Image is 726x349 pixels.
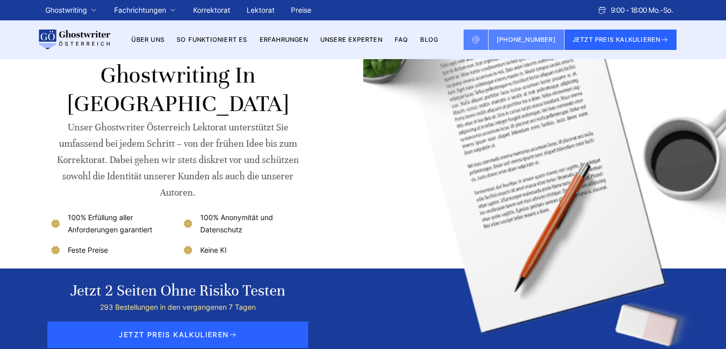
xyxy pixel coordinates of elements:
[37,30,111,50] img: logo wirschreiben
[291,6,311,14] a: Preise
[182,244,307,256] li: Keine KI
[497,36,556,43] span: [PHONE_NUMBER]
[182,211,307,236] li: 100% Anonymität und Datenschutz
[193,6,230,14] a: Korrektorat
[611,4,673,16] span: 9:00 - 18:00 Mo.-So.
[177,36,248,43] a: So funktioniert es
[49,119,307,201] div: Unser Ghostwriter Österreich Lektorat unterstützt Sie umfassend bei jedem Schritt – von der frühe...
[420,36,438,43] a: BLOG
[131,36,165,43] a: Über uns
[114,4,166,16] a: Fachrichtungen
[47,321,308,348] span: JETZT PREIS KALKULIEREN
[45,4,87,16] a: Ghostwriting
[49,244,174,256] li: Feste Preise
[70,281,285,301] div: Jetzt 2 Seiten ohne Risiko testen
[247,6,275,14] a: Lektorat
[320,36,383,43] a: Unsere Experten
[182,244,194,256] img: Keine KI
[598,6,607,14] img: Schedule
[395,36,409,43] a: FAQ
[489,30,564,50] a: [PHONE_NUMBER]
[260,36,308,43] a: Erfahrungen
[70,301,285,313] div: 293 Bestellungen in den vergangenen 7 Tagen
[49,211,174,236] li: 100% Erfüllung aller Anforderungen garantiert
[564,30,677,50] button: JETZT PREIS KALKULIEREN
[49,33,307,118] h1: Wie funktioniert Ghostwriting in [GEOGRAPHIC_DATA]
[49,218,62,230] img: 100% Erfüllung aller Anforderungen garantiert
[182,218,194,230] img: 100% Anonymität und Datenschutz
[472,36,480,44] img: Email
[49,244,62,256] img: Feste Preise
